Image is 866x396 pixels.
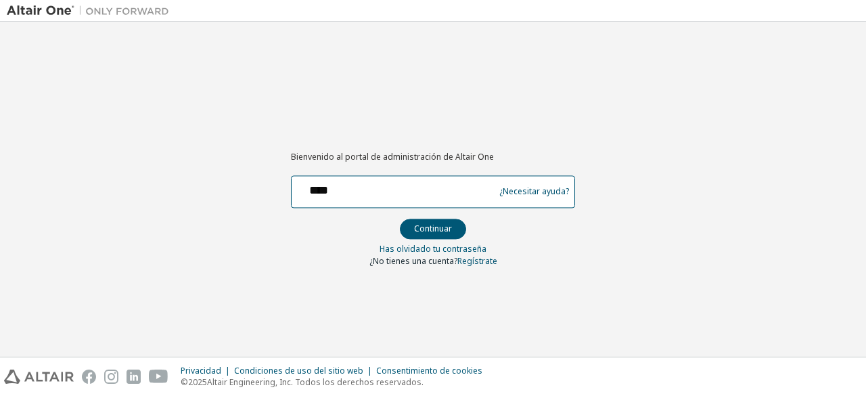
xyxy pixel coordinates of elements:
font: Has olvidado tu contraseña [380,243,486,255]
font: Condiciones de uso del sitio web [234,365,363,376]
font: ¿No tienes una cuenta? [369,255,457,267]
a: ¿Necesitar ayuda? [499,192,569,192]
img: Altair Uno [7,4,176,18]
font: © [181,376,188,388]
a: Regístrate [457,255,497,267]
font: Bienvenido al portal de administración de Altair One [291,152,494,163]
font: Consentimiento de cookies [376,365,482,376]
img: facebook.svg [82,370,96,384]
font: Continuar [414,223,452,234]
img: instagram.svg [104,370,118,384]
font: 2025 [188,376,207,388]
img: altair_logo.svg [4,370,74,384]
img: youtube.svg [149,370,168,384]
font: ¿Necesitar ayuda? [499,186,569,198]
font: Privacidad [181,365,221,376]
img: linkedin.svg [127,370,141,384]
button: Continuar [400,219,466,239]
font: Altair Engineering, Inc. Todos los derechos reservados. [207,376,424,388]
